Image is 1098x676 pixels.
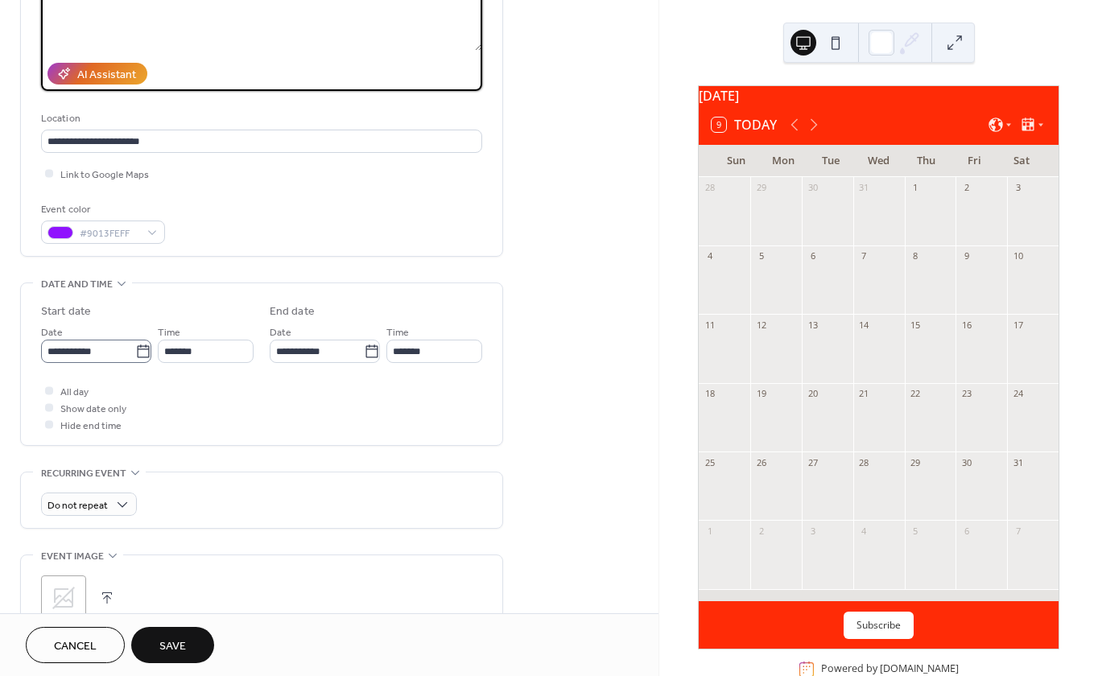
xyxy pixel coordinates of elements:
div: 30 [960,456,972,468]
div: 22 [910,388,922,400]
span: Hide end time [60,418,122,435]
button: Subscribe [844,612,914,639]
div: Event color [41,201,162,218]
div: 16 [960,319,972,331]
div: 1 [704,525,716,537]
span: Do not repeat [47,497,108,515]
div: 30 [807,182,819,194]
span: Date and time [41,276,113,293]
div: 4 [858,525,870,537]
div: Location [41,110,479,127]
div: Thu [902,145,950,177]
div: 29 [755,182,767,194]
div: 7 [1012,525,1024,537]
span: Save [159,638,186,655]
div: 25 [704,456,716,468]
div: 28 [704,182,716,194]
span: All day [60,384,89,401]
div: AI Assistant [77,67,136,84]
span: Date [41,324,63,341]
div: 5 [910,525,922,537]
div: 6 [807,250,819,262]
button: AI Assistant [47,63,147,84]
div: 4 [704,250,716,262]
div: Sat [998,145,1046,177]
button: Save [131,627,214,663]
div: 10 [1012,250,1024,262]
div: 29 [910,456,922,468]
div: 15 [910,319,922,331]
div: ; [41,575,86,620]
span: #9013FEFF [80,225,139,242]
div: 3 [1012,182,1024,194]
span: Recurring event [41,465,126,482]
span: Show date only [60,401,126,418]
div: [DATE] [699,86,1059,105]
div: 1 [910,182,922,194]
div: Fri [951,145,998,177]
a: [DOMAIN_NAME] [880,662,959,676]
div: 13 [807,319,819,331]
div: End date [270,303,315,320]
div: 27 [807,456,819,468]
span: Event image [41,548,104,565]
div: 23 [960,388,972,400]
div: 28 [858,456,870,468]
div: 12 [755,319,767,331]
button: 9Today [706,113,782,136]
button: Cancel [26,627,125,663]
span: Time [158,324,180,341]
div: Tue [807,145,855,177]
div: 17 [1012,319,1024,331]
div: Mon [760,145,807,177]
div: 9 [960,250,972,262]
span: Cancel [54,638,97,655]
div: 6 [960,525,972,537]
div: 2 [755,525,767,537]
div: 3 [807,525,819,537]
div: 5 [755,250,767,262]
div: 19 [755,388,767,400]
div: 8 [910,250,922,262]
div: 7 [858,250,870,262]
div: 31 [1012,456,1024,468]
div: Powered by [821,662,959,676]
div: 26 [755,456,767,468]
div: 24 [1012,388,1024,400]
div: 18 [704,388,716,400]
div: Sun [712,145,759,177]
div: 21 [858,388,870,400]
div: Start date [41,303,91,320]
div: 20 [807,388,819,400]
div: Wed [855,145,902,177]
span: Link to Google Maps [60,167,149,183]
div: 11 [704,319,716,331]
div: 14 [858,319,870,331]
div: 2 [960,182,972,194]
span: Date [270,324,291,341]
div: 31 [858,182,870,194]
span: Time [386,324,409,341]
